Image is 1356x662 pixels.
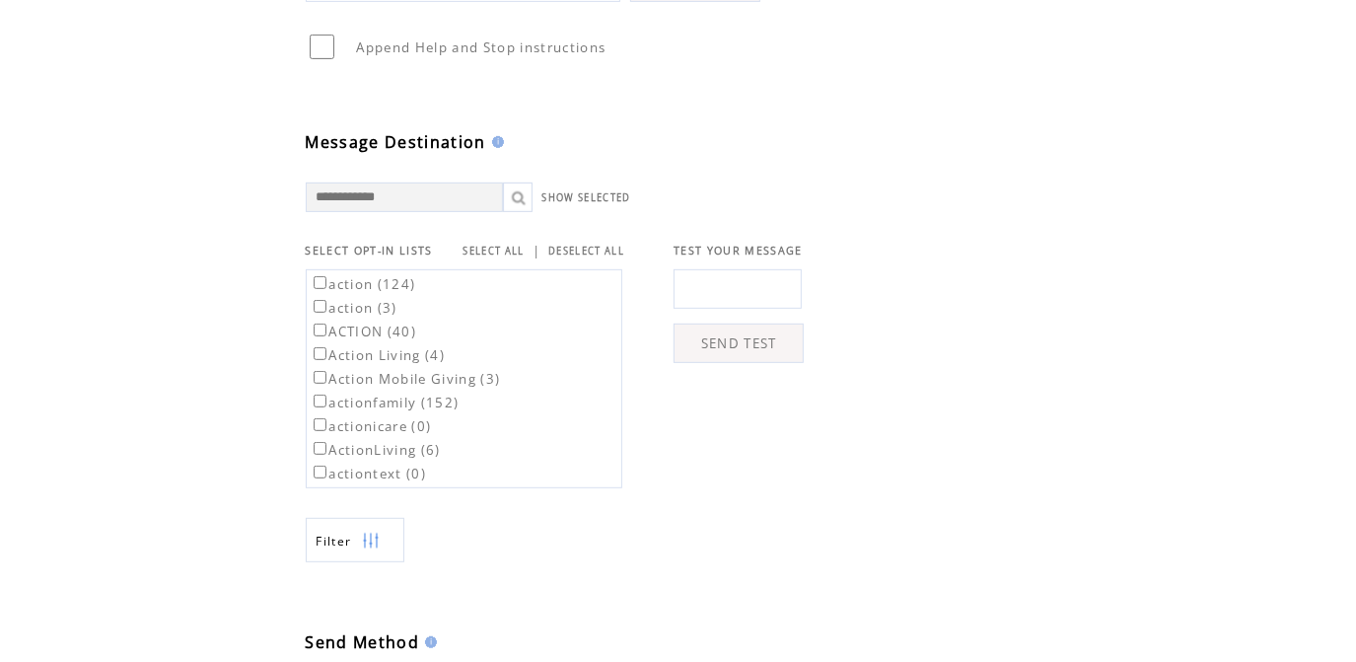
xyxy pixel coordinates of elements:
[314,418,326,431] input: actionicare (0)
[314,300,326,313] input: action (3)
[362,519,380,563] img: filters.png
[314,324,326,336] input: ACTION (40)
[419,636,437,648] img: help.gif
[306,631,420,653] span: Send Method
[310,417,432,435] label: actionicare (0)
[310,275,416,293] label: action (124)
[674,324,804,363] a: SEND TEST
[306,131,486,153] span: Message Destination
[357,38,607,56] span: Append Help and Stop instructions
[533,242,540,259] span: |
[674,244,803,257] span: TEST YOUR MESSAGE
[314,466,326,478] input: actiontext (0)
[310,346,446,364] label: Action Living (4)
[542,191,631,204] a: SHOW SELECTED
[314,442,326,455] input: ActionLiving (6)
[464,245,525,257] a: SELECT ALL
[314,347,326,360] input: Action Living (4)
[310,323,417,340] label: ACTION (40)
[314,371,326,384] input: Action Mobile Giving (3)
[317,533,352,550] span: Show filters
[306,244,433,257] span: SELECT OPT-IN LISTS
[314,395,326,407] input: actionfamily (152)
[310,441,441,459] label: ActionLiving (6)
[306,518,404,562] a: Filter
[314,276,326,289] input: action (124)
[310,370,501,388] label: Action Mobile Giving (3)
[310,465,427,482] label: actiontext (0)
[310,394,460,411] label: actionfamily (152)
[548,245,624,257] a: DESELECT ALL
[310,299,397,317] label: action (3)
[486,136,504,148] img: help.gif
